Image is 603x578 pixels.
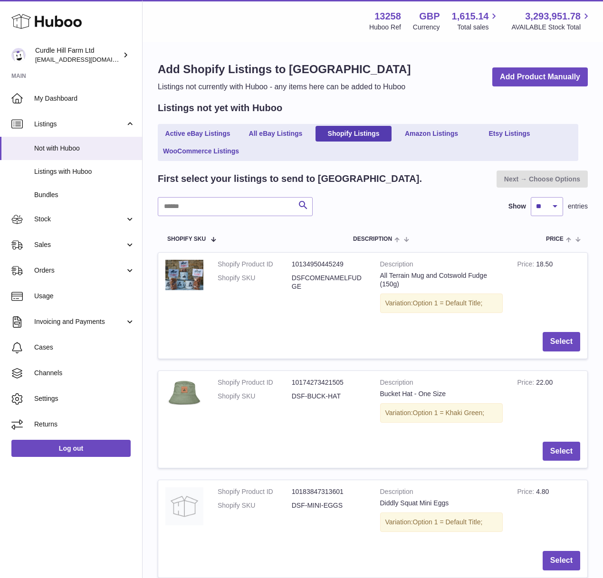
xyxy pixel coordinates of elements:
[353,236,392,242] span: Description
[158,82,411,92] p: Listings not currently with Huboo - any items here can be added to Huboo
[158,172,422,185] h2: First select your listings to send to [GEOGRAPHIC_DATA].
[413,23,440,32] div: Currency
[165,260,203,290] img: IMG_17602.jpg
[292,274,366,292] dd: DSFCOMENAMELFUDGE
[292,378,366,387] dd: 10174273421505
[35,56,140,63] span: [EMAIL_ADDRESS][DOMAIN_NAME]
[34,240,125,249] span: Sales
[34,369,135,378] span: Channels
[380,271,503,289] div: All Terrain Mug and Cotswold Fudge (150g)
[34,266,125,275] span: Orders
[218,378,292,387] dt: Shopify Product ID
[218,501,292,510] dt: Shopify SKU
[34,215,125,224] span: Stock
[34,420,135,429] span: Returns
[380,403,503,423] div: Variation:
[413,409,485,417] span: Option 1 = Khaki Green;
[380,378,503,389] strong: Description
[218,274,292,292] dt: Shopify SKU
[292,487,366,496] dd: 10183847313601
[511,10,592,32] a: 3,293,951.78 AVAILABLE Stock Total
[292,392,366,401] dd: DSF-BUCK-HAT
[543,332,580,351] button: Select
[419,10,440,23] strong: GBP
[34,190,135,199] span: Bundles
[380,260,503,271] strong: Description
[34,144,135,153] span: Not with Huboo
[34,317,125,326] span: Invoicing and Payments
[292,260,366,269] dd: 10134950445249
[374,10,401,23] strong: 13258
[380,389,503,398] div: Bucket Hat - One Size
[167,236,206,242] span: Shopify SKU
[380,487,503,499] strong: Description
[218,487,292,496] dt: Shopify Product ID
[511,23,592,32] span: AVAILABLE Stock Total
[525,10,581,23] span: 3,293,951.78
[517,488,536,498] strong: Price
[316,126,392,142] a: Shopify Listings
[292,501,366,510] dd: DSF-MINI-EGGS
[452,10,489,23] span: 1,615.14
[11,48,26,62] img: martinmarafko@gmail.com
[158,62,411,77] h1: Add Shopify Listings to [GEOGRAPHIC_DATA]
[536,260,553,268] span: 18.50
[380,294,503,313] div: Variation:
[452,10,500,32] a: 1,615.14 Total sales
[517,379,536,388] strong: Price
[34,292,135,301] span: Usage
[393,126,469,142] a: Amazon Listings
[369,23,401,32] div: Huboo Ref
[536,488,549,495] span: 4.80
[158,102,282,114] h2: Listings not yet with Huboo
[218,260,292,269] dt: Shopify Product ID
[380,499,503,508] div: Diddly Squat Mini Eggs
[160,143,242,159] a: WooCommerce Listings
[34,120,125,129] span: Listings
[492,67,588,87] a: Add Product Manually
[34,94,135,103] span: My Dashboard
[568,202,588,211] span: entries
[238,126,314,142] a: All eBay Listings
[543,442,580,461] button: Select
[34,167,135,176] span: Listings with Huboo
[508,202,526,211] label: Show
[536,379,553,386] span: 22.00
[35,46,121,64] div: Curdle Hill Farm Ltd
[34,394,135,403] span: Settings
[413,299,483,307] span: Option 1 = Default Title;
[543,551,580,570] button: Select
[11,440,131,457] a: Log out
[517,260,536,270] strong: Price
[165,378,203,409] img: DSF-BUCK-HAT-GREEN-FRONT_1_11zon.png
[413,518,483,526] span: Option 1 = Default Title;
[380,512,503,532] div: Variation:
[471,126,547,142] a: Etsy Listings
[34,343,135,352] span: Cases
[165,487,203,525] img: no-photo.jpg
[546,236,564,242] span: Price
[218,392,292,401] dt: Shopify SKU
[160,126,236,142] a: Active eBay Listings
[457,23,499,32] span: Total sales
